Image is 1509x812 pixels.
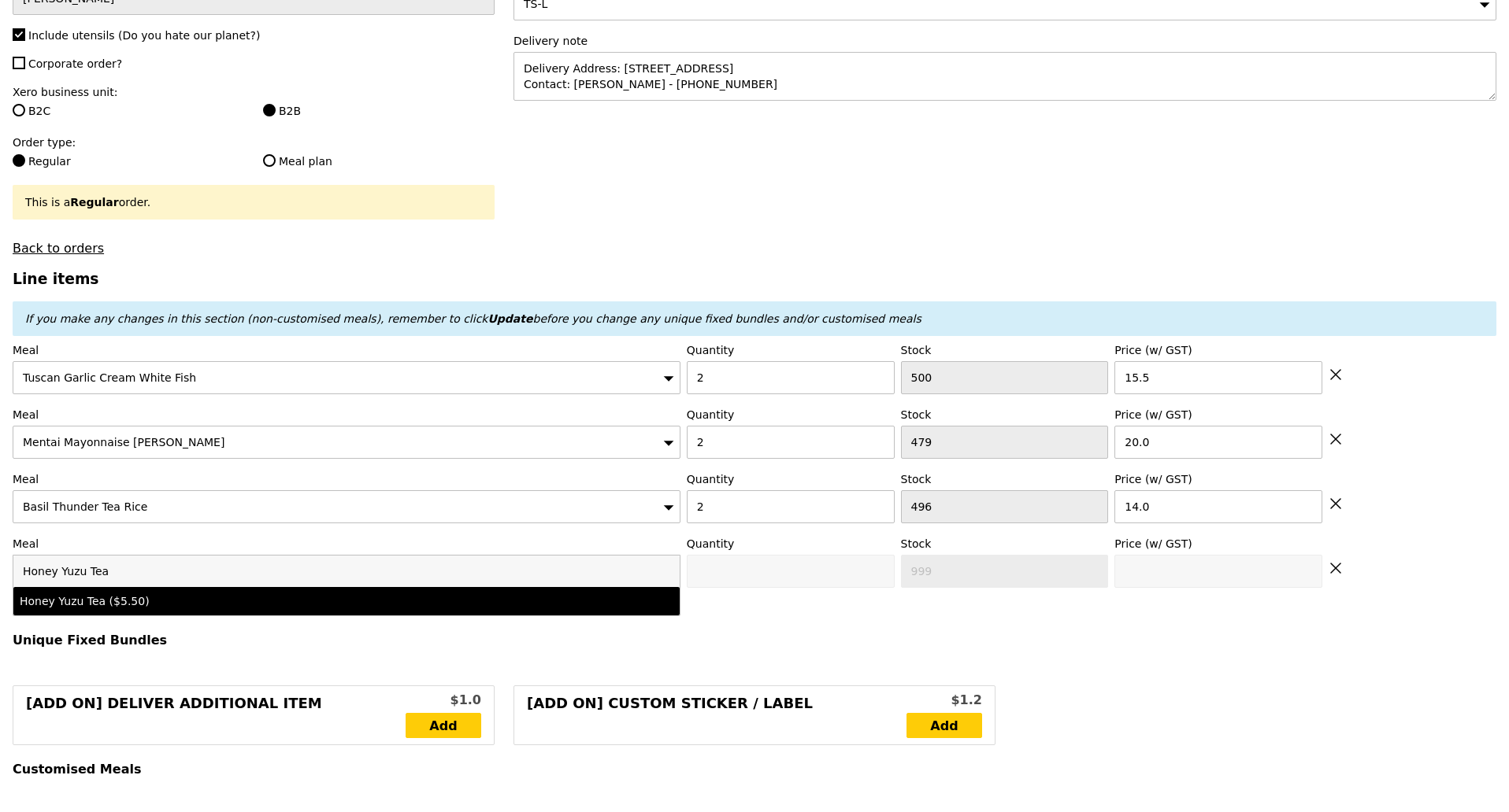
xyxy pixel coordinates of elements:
[907,713,982,738] a: Add
[263,103,495,119] label: B2B
[1114,536,1322,552] label: Price (w/ GST)
[406,691,481,710] div: $1.0
[13,536,680,552] label: Meal
[70,196,118,209] b: Regular
[488,312,532,325] b: Update
[25,194,482,210] div: This is a order.
[23,371,196,384] span: Tuscan Garlic Cream White Fish
[13,103,244,119] label: B2C
[263,154,276,167] input: Meal plan
[1114,407,1322,423] label: Price (w/ GST)
[687,471,895,487] label: Quantity
[687,342,895,358] label: Quantity
[13,104,25,116] input: B2C
[514,33,1496,49] label: Delivery note
[13,407,680,423] label: Meal
[263,153,495,169] label: Meal plan
[13,342,680,358] label: Meal
[901,342,1109,358] label: Stock
[687,536,895,552] label: Quantity
[907,691,982,710] div: $1.2
[13,135,495,150] label: Order type:
[1114,342,1322,358] label: Price (w/ GST)
[26,692,406,738] div: [Add on] Deliver Additional Item
[687,407,895,423] label: Quantity
[263,104,276,116] input: B2B
[901,536,1109,552] label: Stock
[23,436,224,448] span: Mentai Mayonnaise [PERSON_NAME]
[13,471,680,487] label: Meal
[13,633,1496,648] h4: Unique Fixed Bundles
[527,692,907,738] div: [Add on] Custom Sticker / Label
[25,312,921,325] em: If you make any changes in this section (non-customised meals), remember to click before you chan...
[13,241,104,256] a: Back to orders
[901,407,1109,423] label: Stock
[13,84,495,100] label: Xero business unit:
[13,762,1496,777] h4: Customised Meals
[13,153,244,169] label: Regular
[13,57,25,69] input: Corporate order?
[1114,471,1322,487] label: Price (w/ GST)
[13,28,25,41] input: Include utensils (Do you hate our planet?)
[13,154,25,167] input: Regular
[901,471,1109,487] label: Stock
[28,29,260,42] span: Include utensils (Do you hate our planet?)
[20,593,510,609] div: Honey Yuzu Tea ($5.50)
[13,271,1496,287] h3: Line items
[28,57,122,70] span: Corporate order?
[23,500,147,513] span: Basil Thunder Tea Rice
[406,713,481,738] a: Add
